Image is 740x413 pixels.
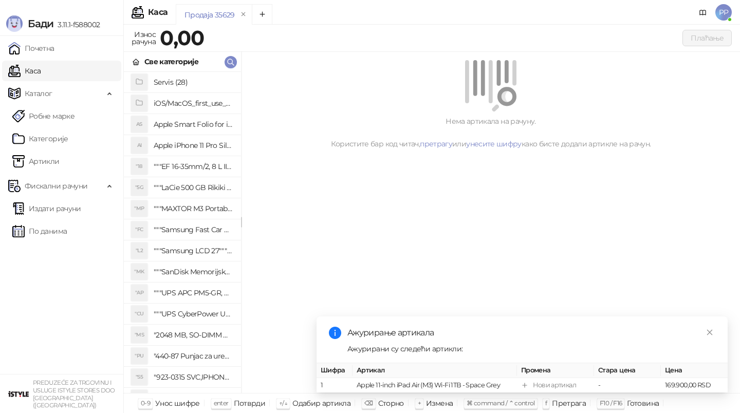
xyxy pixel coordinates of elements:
h4: """EF 16-35mm/2, 8 L III USM""" [154,158,233,175]
a: Издати рачуни [12,198,81,219]
span: ↑/↓ [279,399,287,407]
div: "SD [131,390,147,406]
h4: """Samsung LCD 27"""" C27F390FHUXEN""" [154,242,233,259]
div: AI [131,137,147,154]
h4: Apple iPhone 11 Pro Silicone Case - Black [154,137,233,154]
h4: Apple Smart Folio for iPad mini (A17 Pro) - Sage [154,116,233,133]
div: Потврди [234,397,266,410]
h4: """UPS CyberPower UT650EG, 650VA/360W , line-int., s_uko, desktop""" [154,306,233,322]
h4: "440-87 Punjac za uredjaje sa micro USB portom 4/1, Stand." [154,348,233,364]
a: Робне марке [12,106,75,126]
div: Готовина [627,397,659,410]
td: - [594,378,661,393]
button: remove [237,10,250,19]
div: grid [124,72,241,393]
span: enter [214,399,229,407]
div: Продаја 35629 [184,9,235,21]
h4: """Samsung Fast Car Charge Adapter, brzi auto punja_, boja crna""" [154,221,233,238]
a: претрагу [420,139,452,148]
th: Шифра [317,363,353,378]
span: ⌘ command / ⌃ control [467,399,535,407]
div: Унос шифре [155,397,200,410]
a: ArtikliАртикли [12,151,60,172]
div: "AP [131,285,147,301]
span: f [545,399,547,407]
div: AS [131,116,147,133]
div: "CU [131,306,147,322]
div: Одабир артикла [292,397,350,410]
span: Каталог [25,83,52,104]
strong: 0,00 [160,25,204,50]
div: "FC [131,221,147,238]
span: Фискални рачуни [25,176,87,196]
div: Све категорије [144,56,198,67]
div: "18 [131,158,147,175]
span: Бади [28,17,53,30]
h4: "923-0315 SVC,IPHONE 5/5S BATTERY REMOVAL TRAY Držač za iPhone sa kojim se otvara display [154,369,233,385]
h4: """UPS APC PM5-GR, Essential Surge Arrest,5 utic_nica""" [154,285,233,301]
small: PREDUZEĆE ZA TRGOVINU I USLUGE ISTYLE STORES DOO [GEOGRAPHIC_DATA] ([GEOGRAPHIC_DATA]) [33,379,115,409]
span: + [418,399,421,407]
a: унесите шифру [466,139,522,148]
div: "MK [131,264,147,280]
div: "MP [131,200,147,217]
td: Apple 11-inch iPad Air (M3) Wi-Fi 1TB - Space Grey [353,378,517,393]
a: Каса [8,61,41,81]
img: 64x64-companyLogo-77b92cf4-9946-4f36-9751-bf7bb5fd2c7d.png [8,384,29,404]
h4: Servis (28) [154,74,233,90]
div: Ажурирани су следећи артикли: [347,343,715,354]
td: 1 [317,378,353,393]
div: Претрага [552,397,586,410]
th: Стара цена [594,363,661,378]
div: Нема артикала на рачуну. Користите бар код читач, или како бисте додали артикле на рачун. [254,116,728,149]
span: ⌫ [364,399,373,407]
th: Цена [661,363,728,378]
a: По данима [12,221,67,241]
td: 169.900,00 RSD [661,378,728,393]
th: Артикал [353,363,517,378]
span: info-circle [329,327,341,339]
span: F10 / F16 [600,399,622,407]
div: "5G [131,179,147,196]
a: Документација [695,4,711,21]
button: Add tab [252,4,272,25]
a: Категорије [12,128,68,149]
a: Почетна [8,38,54,59]
button: Плаћање [682,30,732,46]
div: "L2 [131,242,147,259]
a: Close [704,327,715,338]
img: Logo [6,15,23,32]
h4: "2048 MB, SO-DIMM DDRII, 667 MHz, Napajanje 1,8 0,1 V, Latencija CL5" [154,327,233,343]
span: 3.11.1-f588002 [53,20,100,29]
div: Сторно [378,397,404,410]
h4: """LaCie 500 GB Rikiki USB 3.0 / Ultra Compact & Resistant aluminum / USB 3.0 / 2.5""""""" [154,179,233,196]
div: "PU [131,348,147,364]
h4: "923-0448 SVC,IPHONE,TOURQUE DRIVER KIT .65KGF- CM Šrafciger " [154,390,233,406]
div: Измена [426,397,453,410]
th: Промена [517,363,594,378]
h4: """SanDisk Memorijska kartica 256GB microSDXC sa SD adapterom SDSQXA1-256G-GN6MA - Extreme PLUS, ... [154,264,233,280]
div: Ажурирање артикала [347,327,715,339]
div: Нови артикал [533,380,576,390]
div: Каса [148,8,168,16]
div: "S5 [131,369,147,385]
span: 0-9 [141,399,150,407]
span: PP [715,4,732,21]
div: Износ рачуна [129,28,158,48]
h4: """MAXTOR M3 Portable 2TB 2.5"""" crni eksterni hard disk HX-M201TCB/GM""" [154,200,233,217]
div: "MS [131,327,147,343]
span: close [706,329,713,336]
h4: iOS/MacOS_first_use_assistance (4) [154,95,233,111]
